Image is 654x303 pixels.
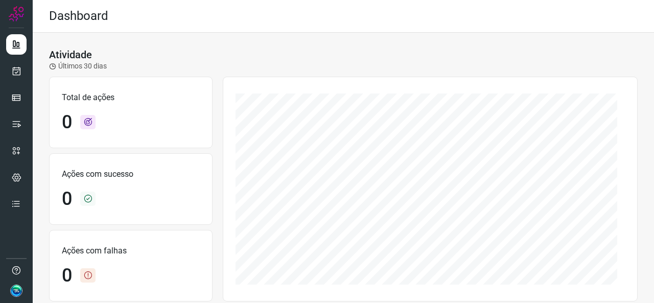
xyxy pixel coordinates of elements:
h1: 0 [62,265,72,287]
p: Ações com falhas [62,245,200,257]
p: Total de ações [62,91,200,104]
p: Ações com sucesso [62,168,200,180]
p: Últimos 30 dias [49,61,107,72]
img: Logo [9,6,24,21]
h1: 0 [62,188,72,210]
img: b169ae883a764c14770e775416c273a7.jpg [10,285,22,297]
h2: Dashboard [49,9,108,24]
h1: 0 [62,111,72,133]
h3: Atividade [49,49,92,61]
